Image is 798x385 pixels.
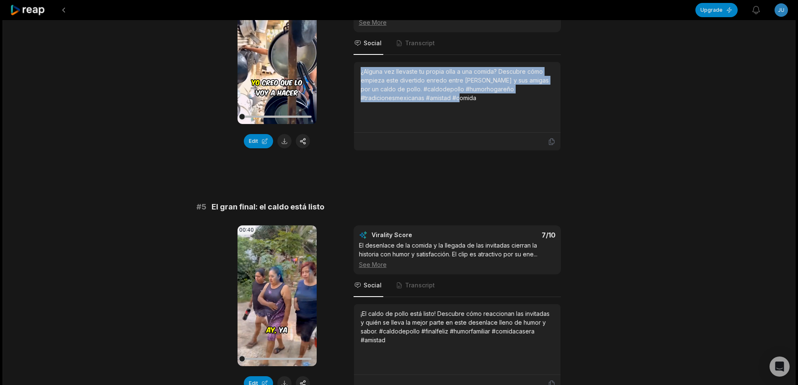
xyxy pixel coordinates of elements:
[372,231,462,239] div: Virality Score
[354,32,561,55] nav: Tabs
[361,67,554,102] div: ¿Alguna vez llevaste tu propia olla a una comida? Descubre cómo empieza este divertido enredo ent...
[359,18,555,27] div: See More
[359,241,555,269] div: El desenlace de la comida y la llegada de las invitadas cierran la historia con humor y satisfacc...
[695,3,738,17] button: Upgrade
[361,309,554,344] div: ¡El caldo de pollo está listo! Descubre cómo reaccionan las invitadas y quién se lleva la mejor p...
[405,281,435,289] span: Transcript
[354,274,561,297] nav: Tabs
[196,201,207,213] span: # 5
[359,260,555,269] div: See More
[212,201,324,213] span: El gran final: el caldo está listo
[364,39,382,47] span: Social
[244,134,273,148] button: Edit
[770,357,790,377] div: Open Intercom Messenger
[465,231,555,239] div: 7 /10
[405,39,435,47] span: Transcript
[364,281,382,289] span: Social
[238,225,317,366] video: Your browser does not support mp4 format.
